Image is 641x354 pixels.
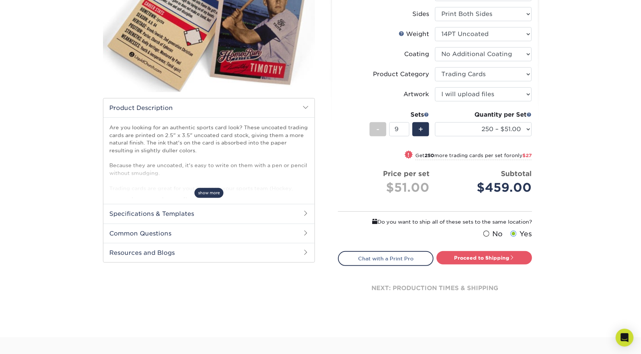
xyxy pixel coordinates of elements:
label: Yes [509,229,532,239]
div: Coating [404,50,429,59]
h2: Resources and Blogs [103,243,315,262]
span: ! [408,151,410,159]
div: Open Intercom Messenger [616,329,634,347]
strong: 250 [425,153,434,158]
div: $51.00 [344,179,429,197]
div: Sets [370,110,429,119]
strong: Price per set [383,169,429,178]
div: Weight [399,30,429,39]
div: Sides [412,10,429,19]
strong: Subtotal [501,169,532,178]
span: $27 [522,153,532,158]
div: Quantity per Set [435,110,532,119]
small: Get more trading cards per set for [415,153,532,160]
span: + [418,124,423,135]
h2: Product Description [103,98,315,117]
p: Are you looking for an authentic sports card look? These uncoated trading cards are printed on 2.... [109,124,309,207]
div: $459.00 [441,179,532,197]
span: only [512,153,532,158]
div: next: production times & shipping [338,266,532,311]
a: Chat with a Print Pro [338,251,434,266]
div: Product Category [373,70,429,79]
span: show more [194,188,223,198]
span: - [376,124,380,135]
label: No [481,229,503,239]
a: Proceed to Shipping [437,251,532,264]
div: Do you want to ship all of these sets to the same location? [338,218,532,226]
h2: Specifications & Templates [103,204,315,223]
h2: Common Questions [103,224,315,243]
div: Artwork [403,90,429,99]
